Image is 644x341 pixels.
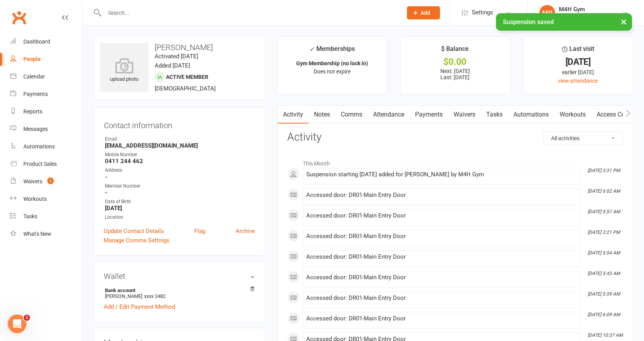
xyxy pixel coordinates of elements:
input: Search... [102,7,397,18]
div: Last visit [562,44,594,58]
div: Location [105,214,255,221]
i: [DATE] 6:02 AM [588,188,620,194]
div: Waivers [23,178,42,184]
div: M4H Gym [559,6,606,13]
h3: Contact information [104,118,255,130]
i: [DATE] 3:21 PM [588,230,620,235]
span: Active member [166,74,208,80]
div: Member Number [105,183,255,190]
div: Date of Birth [105,198,255,205]
time: Activated [DATE] [155,53,198,60]
span: [DEMOGRAPHIC_DATA] [155,85,216,92]
strong: Bank account [105,287,251,293]
a: Update Contact Details [104,226,164,236]
div: Memberships [309,44,355,58]
a: Attendance [368,106,410,124]
strong: 0411 244 462 [105,158,255,165]
a: Payments [10,85,82,103]
div: Payments [23,91,48,97]
div: Accessed door: DR01-Main Entry Door [306,315,577,322]
a: Automations [10,138,82,155]
iframe: Intercom live chat [8,315,26,333]
h3: Wallet [104,272,255,280]
div: $0.00 [407,58,503,66]
div: [DATE] [530,58,626,66]
a: Comms [335,106,368,124]
div: Accessed door: DR01-Main Entry Door [306,254,577,260]
a: Flag [194,226,205,236]
a: Access Control [591,106,643,124]
div: Workouts [23,196,47,202]
li: [PERSON_NAME] [104,286,255,300]
h3: Activity [287,131,623,143]
div: Accessed door: DR01-Main Entry Door [306,295,577,301]
strong: Gym Membership (no lock in) [296,60,368,66]
a: Archive [236,226,255,236]
a: Workouts [10,190,82,208]
a: Payments [410,106,448,124]
div: Calendar [23,73,45,80]
a: Calendar [10,68,82,85]
a: Waivers [448,106,481,124]
a: Tasks [481,106,508,124]
i: [DATE] 5:43 AM [588,271,620,276]
button: Add [407,6,440,19]
div: Movement 4 Health [559,13,606,20]
strong: - [105,174,255,181]
p: Next: [DATE] Last: [DATE] [407,68,503,80]
a: Tasks [10,208,82,225]
div: Accessed door: DR01-Main Entry Door [306,212,577,219]
a: Dashboard [10,33,82,50]
div: earlier [DATE] [530,68,626,77]
div: Reports [23,108,42,115]
a: Activity [277,106,309,124]
span: Settings [472,4,493,21]
a: Add / Edit Payment Method [104,302,175,311]
i: [DATE] 5:54 AM [588,250,620,256]
a: Product Sales [10,155,82,173]
a: Waivers 1 [10,173,82,190]
i: [DATE] 3:31 PM [588,168,620,173]
a: What's New [10,225,82,243]
i: [DATE] 5:59 AM [588,291,620,297]
button: × [617,13,631,30]
li: This Month [287,155,623,168]
div: Accessed door: DR01-Main Entry Door [306,233,577,240]
h3: [PERSON_NAME] [100,43,259,52]
a: Workouts [554,106,591,124]
i: [DATE] 10:37 AM [588,332,623,338]
a: Clubworx [9,8,29,27]
div: Email [105,136,255,143]
span: Does not expire [314,68,351,75]
div: Mobile Number [105,151,255,158]
strong: [DATE] [105,205,255,212]
div: Product Sales [23,161,57,167]
a: Reports [10,103,82,120]
span: 1 [24,315,30,321]
time: Added [DATE] [155,62,190,69]
strong: - [105,189,255,196]
div: Messages [23,126,48,132]
a: Messages [10,120,82,138]
div: Tasks [23,213,37,219]
strong: [EMAIL_ADDRESS][DOMAIN_NAME] [105,142,255,149]
a: view attendance [558,78,598,84]
a: Notes [309,106,335,124]
span: 1 [47,177,54,184]
div: $ Balance [441,44,469,58]
div: Accessed door: DR01-Main Entry Door [306,192,577,198]
div: Dashboard [23,38,50,45]
div: People [23,56,41,62]
a: Manage Comms Settings [104,236,169,245]
div: Address [105,167,255,174]
div: What's New [23,231,51,237]
div: Suspension saved [496,13,632,31]
div: Accessed door: DR01-Main Entry Door [306,274,577,281]
span: xxxx 2482 [144,293,166,299]
div: upload photo [100,58,148,84]
a: Automations [508,106,554,124]
i: [DATE] 6:09 AM [588,312,620,317]
i: ✓ [309,45,314,53]
span: Add [421,10,430,16]
div: Automations [23,143,55,150]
